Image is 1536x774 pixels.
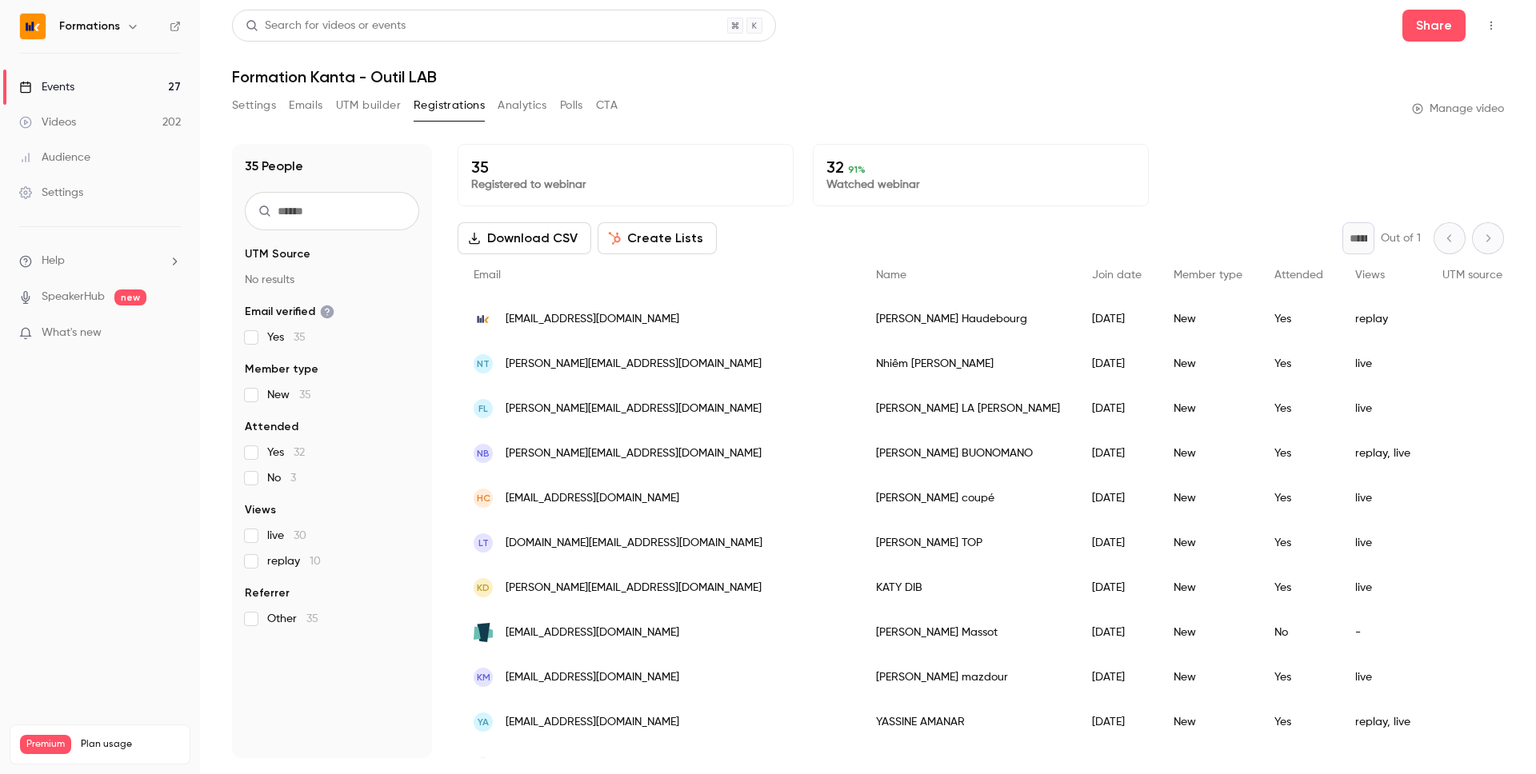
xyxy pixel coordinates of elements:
div: [PERSON_NAME] LA [PERSON_NAME] [860,386,1076,431]
div: Yes [1258,341,1339,386]
a: SpeakerHub [42,289,105,305]
span: [PERSON_NAME][EMAIL_ADDRESS][DOMAIN_NAME] [506,580,762,596]
span: [DOMAIN_NAME][EMAIL_ADDRESS][DOMAIN_NAME] [506,535,762,552]
span: 35 [306,613,318,624]
button: Polls [560,93,583,118]
div: [DATE] [1076,431,1158,476]
p: No results [245,272,419,288]
img: kanta.fr [474,309,493,329]
div: Yes [1258,521,1339,565]
span: What's new [42,325,102,341]
div: [DATE] [1076,297,1158,341]
div: Settings [19,185,83,201]
span: [EMAIL_ADDRESS][DOMAIN_NAME] [506,624,679,641]
span: YA [478,715,489,729]
button: Create Lists [598,222,717,254]
button: CTA [596,93,618,118]
span: live [267,528,306,544]
h1: Formation Kanta - Outil LAB [232,67,1504,86]
li: help-dropdown-opener [19,253,181,269]
div: [PERSON_NAME] BUONOMANO [860,431,1076,476]
div: YASSINE AMANAR [860,700,1076,744]
span: Views [245,502,276,518]
div: No [1258,610,1339,655]
span: [PERSON_NAME][EMAIL_ADDRESS][DOMAIN_NAME] [506,445,762,462]
section: facet-groups [245,246,419,627]
img: 120-pour-cent.fr [474,623,493,642]
button: Registrations [414,93,485,118]
button: Analytics [498,93,547,118]
span: 32 [294,447,305,458]
div: Search for videos or events [246,18,406,34]
div: [PERSON_NAME] TOP [860,521,1076,565]
p: Watched webinar [826,177,1135,193]
div: New [1158,386,1258,431]
div: replay, live [1339,700,1426,744]
span: UTM Source [245,246,310,262]
div: - [1339,610,1426,655]
div: New [1158,655,1258,700]
span: 30 [294,530,306,541]
div: Yes [1258,700,1339,744]
div: Videos [19,114,76,130]
div: Events [19,79,74,95]
span: Attended [1274,269,1323,281]
div: [DATE] [1076,655,1158,700]
div: Audience [19,150,90,166]
span: Member type [245,361,318,377]
div: New [1158,521,1258,565]
span: Join date [1092,269,1142,281]
p: 32 [826,158,1135,177]
span: Name [876,269,906,281]
div: live [1339,565,1426,610]
span: Email [474,269,501,281]
div: [DATE] [1076,610,1158,655]
button: Settings [232,93,276,118]
div: [PERSON_NAME] Haudebourg [860,297,1076,341]
div: replay [1339,297,1426,341]
div: live [1339,341,1426,386]
span: 3 [290,473,296,484]
div: New [1158,431,1258,476]
span: new [114,289,146,305]
button: Emails [289,93,322,118]
span: hc [477,491,490,505]
h6: Formations [59,18,120,34]
span: [EMAIL_ADDRESS][DOMAIN_NAME] [506,311,679,328]
span: Yes [267,445,305,461]
div: Yes [1258,297,1339,341]
h1: 35 People [245,157,303,176]
span: [EMAIL_ADDRESS][DOMAIN_NAME] [506,714,679,731]
span: [PERSON_NAME][EMAIL_ADDRESS][DOMAIN_NAME] [506,356,762,373]
span: [EMAIL_ADDRESS][DOMAIN_NAME] [506,490,679,507]
button: Share [1402,10,1466,42]
span: [PERSON_NAME][EMAIL_ADDRESS][DOMAIN_NAME] [506,401,762,417]
span: replay [267,553,321,569]
div: New [1158,565,1258,610]
a: Manage video [1412,101,1504,117]
p: 35 [471,158,780,177]
span: UTM source [1442,269,1502,281]
div: [DATE] [1076,386,1158,431]
div: KATY DIB [860,565,1076,610]
span: Plan usage [81,738,180,751]
span: 35 [294,332,306,343]
div: New [1158,297,1258,341]
span: Referrer [245,585,290,601]
span: lT [478,536,489,550]
div: Yes [1258,431,1339,476]
div: Yes [1258,476,1339,521]
button: Download CSV [458,222,591,254]
button: UTM builder [336,93,401,118]
div: [DATE] [1076,565,1158,610]
div: live [1339,655,1426,700]
div: replay, live [1339,431,1426,476]
div: New [1158,610,1258,655]
div: [DATE] [1076,341,1158,386]
span: Views [1355,269,1385,281]
span: 91 % [848,164,866,175]
div: [PERSON_NAME] Massot [860,610,1076,655]
div: Yes [1258,386,1339,431]
div: New [1158,341,1258,386]
span: Premium [20,735,71,754]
